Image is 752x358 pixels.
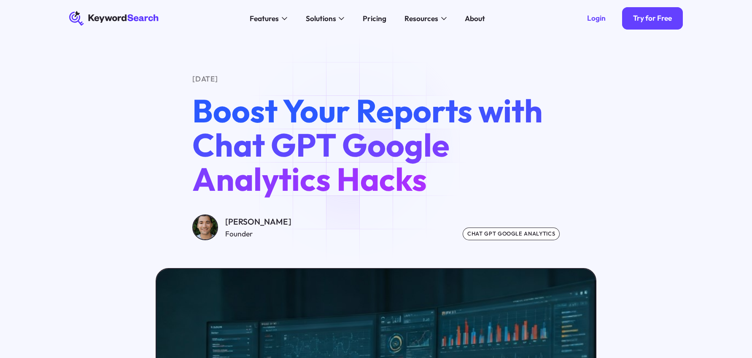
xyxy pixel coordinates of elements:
div: Pricing [363,13,386,24]
div: Solutions [306,13,336,24]
div: Features [250,13,279,24]
div: Resources [404,13,438,24]
div: Try for Free [633,14,672,23]
div: [DATE] [192,73,560,84]
a: About [459,11,491,26]
div: Founder [225,228,291,239]
div: Login [587,14,606,23]
div: [PERSON_NAME] [225,215,291,228]
div: About [465,13,485,24]
div: chat gpt google analytics [463,228,560,240]
a: Pricing [357,11,392,26]
a: Try for Free [622,7,683,29]
a: Login [576,7,617,29]
span: Boost Your Reports with Chat GPT Google Analytics Hacks [192,90,543,199]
